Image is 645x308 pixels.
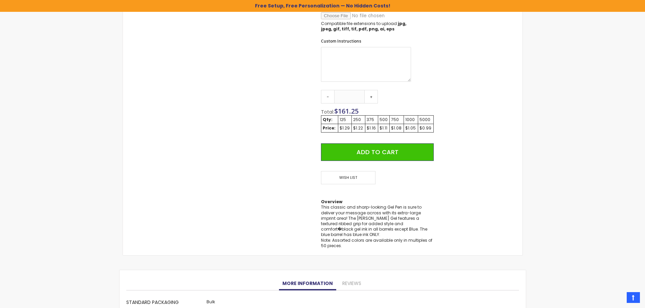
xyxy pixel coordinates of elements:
strong: jpg, jpeg, gif, tiff, tif, pdf, png, ai, eps [321,21,406,32]
div: 1000 [405,117,416,122]
button: Add to Cart [321,143,433,161]
a: + [364,90,378,103]
div: $1.22 [353,125,364,131]
div: 500 [380,117,388,122]
div: $0.99 [420,125,432,131]
div: 125 [340,117,350,122]
span: Custom Instructions [321,38,361,44]
strong: Price: [323,125,336,131]
div: $1.29 [340,125,350,131]
span: Wish List [321,171,375,184]
div: 5000 [420,117,432,122]
span: Note: Assorted colors are available only in multiples of 50 pieces. [321,237,432,248]
span: 161.25 [338,106,359,116]
span: Total: [321,109,334,115]
div: $1.16 [367,125,377,131]
a: Reviews [339,277,365,290]
div: 250 [353,117,364,122]
strong: Overview [321,199,342,205]
a: Top [627,292,640,303]
span: Add to Cart [357,148,399,156]
a: More Information [279,277,336,290]
div: 375 [367,117,377,122]
p: Compatible file extensions to upload: [321,21,411,32]
div: $1.11 [380,125,388,131]
strong: Qty: [323,117,332,122]
div: 750 [391,117,402,122]
a: - [321,90,335,103]
span: $ [334,106,359,116]
div: This classic and sharp-looking Gel Pen is sure to deliver your message across with its extra-larg... [321,205,433,248]
a: Wish List [321,171,377,184]
div: $1.08 [391,125,402,131]
div: $1.05 [405,125,416,131]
